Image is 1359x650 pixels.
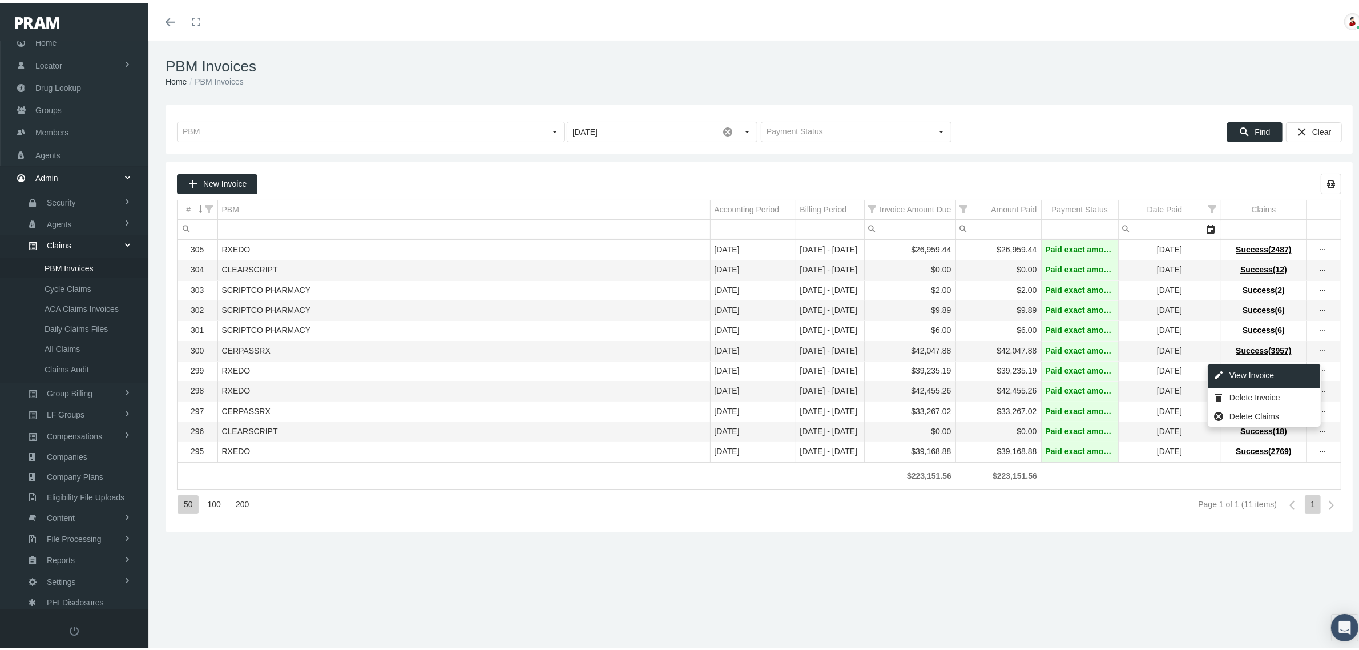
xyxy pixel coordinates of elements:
[35,74,81,96] span: Drug Lookup
[187,73,243,85] li: PBM Invoices
[1314,383,1332,395] div: more
[45,336,80,356] span: All Claims
[47,505,75,525] span: Content
[796,338,864,358] td: [DATE] - [DATE]
[177,171,1341,517] div: Data grid
[960,262,1037,272] div: $0.00
[217,439,710,459] td: RXEDO
[217,318,710,338] td: SCRIPTCO PHARMACY
[177,171,1341,191] div: Data grid toolbar
[47,485,124,504] span: Eligibility File Uploads
[45,296,119,316] span: ACA Claims Invoices
[1282,492,1302,512] div: Previous Page
[1208,386,1320,404] div: Delete Invoice
[1209,202,1217,210] span: Show filter options for column 'Date Paid'
[45,256,94,275] span: PBM Invoices
[222,202,239,212] div: PBM
[217,358,710,378] td: RXEDO
[1118,338,1221,358] td: [DATE]
[1252,202,1276,212] div: Claims
[178,492,199,511] div: Items per page: 50
[217,238,710,258] td: RXEDO
[201,492,227,511] div: Items per page: 100
[960,423,1037,434] div: $0.00
[869,262,951,272] div: $0.00
[1041,419,1118,439] td: Paid exact amount
[217,278,710,298] td: SCRIPTCO PHARMACY
[45,276,91,296] span: Cycle Claims
[800,202,847,212] div: Billing Period
[1208,404,1320,423] div: Delete Claims
[178,399,217,419] td: 297
[991,202,1037,212] div: Amount Paid
[178,358,217,378] td: 299
[47,590,104,609] span: PHI Disclosures
[1208,362,1320,386] div: View Invoice
[1314,282,1332,294] div: Show Invoice actions
[177,487,1341,517] div: Page Navigation
[959,468,1037,479] div: $223,151.56
[1255,125,1270,134] span: Find
[47,381,92,400] span: Group Billing
[1201,217,1221,236] div: Select
[869,322,951,333] div: $6.00
[178,419,217,439] td: 296
[1041,318,1118,338] td: Paid exact amount
[796,238,864,258] td: [DATE] - [DATE]
[868,468,951,479] div: $223,151.56
[35,142,61,163] span: Agents
[869,423,951,434] div: $0.00
[1314,242,1332,253] div: Show Invoice actions
[1041,338,1118,358] td: Paid exact amount
[178,238,217,258] td: 305
[865,217,955,236] input: Filter cell
[178,278,217,298] td: 303
[47,527,102,546] span: File Processing
[931,119,951,139] div: Select
[1314,262,1332,273] div: Show Invoice actions
[710,298,796,318] td: [DATE]
[796,399,864,419] td: [DATE] - [DATE]
[955,198,1041,217] td: Column Amount Paid
[35,29,57,51] span: Home
[166,55,1353,73] h1: PBM Invoices
[217,298,710,318] td: SCRIPTCO PHARMACY
[1041,379,1118,399] td: Paid exact amount
[166,74,187,83] a: Home
[1118,298,1221,318] td: [DATE]
[1314,443,1332,455] div: more
[869,383,951,394] div: $42,455.26
[178,379,217,399] td: 298
[1198,497,1277,506] div: Page 1 of 1 (11 items)
[186,202,191,212] div: #
[869,282,951,293] div: $2.00
[1286,119,1342,139] div: Clear
[710,439,796,459] td: [DATE]
[1118,238,1221,258] td: [DATE]
[178,198,217,217] td: Column #
[710,258,796,278] td: [DATE]
[796,419,864,439] td: [DATE] - [DATE]
[1041,399,1118,419] td: Paid exact amount
[1041,258,1118,278] td: Paid exact amount
[710,318,796,338] td: [DATE]
[1221,198,1306,217] td: Column Claims
[1118,258,1221,278] td: [DATE]
[178,258,217,278] td: 304
[205,202,213,210] span: Show filter options for column '#'
[710,399,796,419] td: [DATE]
[217,198,710,217] td: Column PBM
[1051,202,1108,212] div: Payment Status
[960,202,968,210] span: Show filter options for column 'Amount Paid'
[960,322,1037,333] div: $6.00
[47,464,103,484] span: Company Plans
[880,202,951,212] div: Invoice Amount Due
[1118,318,1221,338] td: [DATE]
[545,119,564,139] div: Select
[178,439,217,459] td: 295
[710,358,796,378] td: [DATE]
[178,217,217,236] td: Filter cell
[1314,343,1332,354] div: more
